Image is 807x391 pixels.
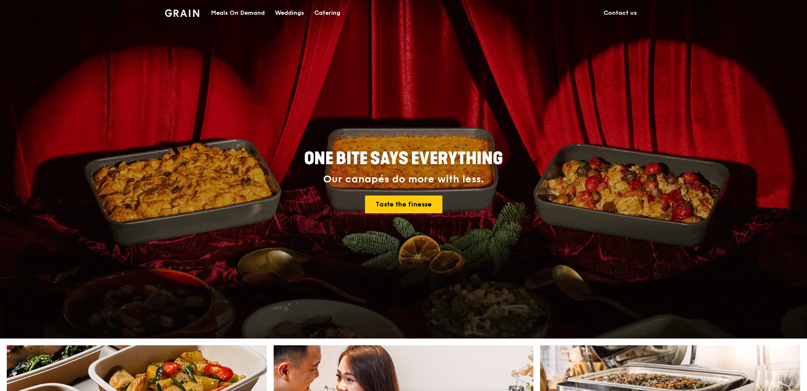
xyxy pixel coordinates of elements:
[211,0,265,26] div: Meals On Demand
[165,9,199,17] img: Grain
[304,149,503,169] span: ONE BITE SAYS EVERYTHING
[275,0,304,26] div: Weddings
[314,0,340,26] div: Catering
[598,0,642,26] a: Contact us
[365,195,442,213] a: Taste the finesse
[270,0,309,26] a: Weddings
[251,173,556,185] div: Our canapés do more with less.
[309,0,346,26] a: Catering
